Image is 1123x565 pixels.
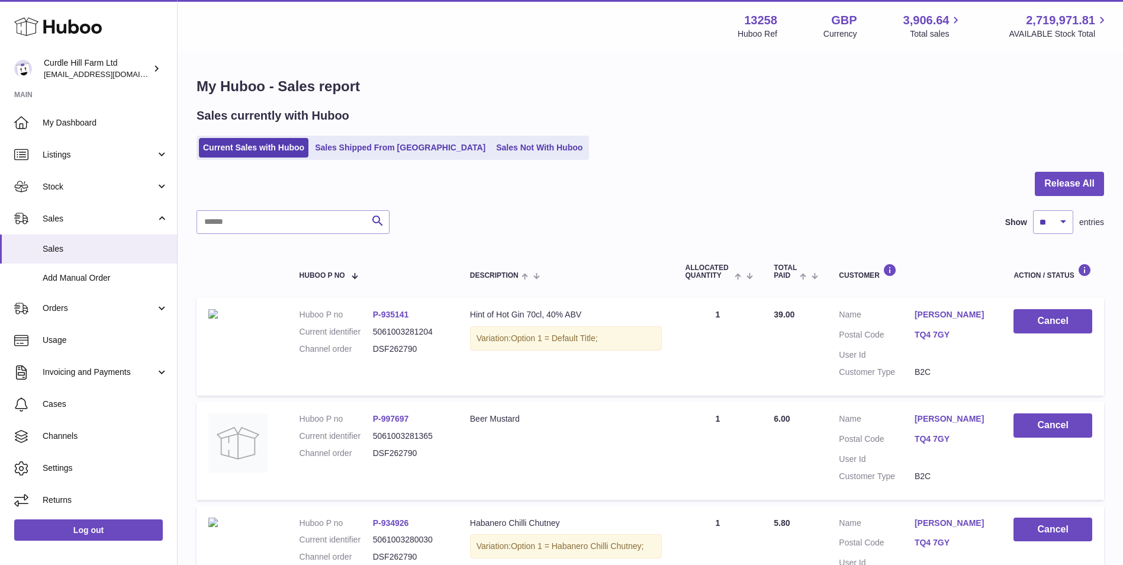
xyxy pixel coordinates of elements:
span: Option 1 = Habanero Chilli Chutney; [511,541,644,551]
a: Current Sales with Huboo [199,138,308,158]
h2: Sales currently with Huboo [197,108,349,124]
a: P-997697 [373,414,409,423]
div: Curdle Hill Farm Ltd [44,57,150,80]
a: P-935141 [373,310,409,319]
span: 39.00 [774,310,794,319]
td: 1 [674,297,762,396]
span: 5.80 [774,518,790,528]
span: Settings [43,463,168,474]
div: Customer [839,264,990,280]
span: Sales [43,243,168,255]
span: 2,719,971.81 [1026,12,1095,28]
div: Variation: [470,326,662,351]
img: internalAdmin-13258@internal.huboo.com [14,60,32,78]
a: Sales Shipped From [GEOGRAPHIC_DATA] [311,138,490,158]
strong: 13258 [744,12,777,28]
dt: Name [839,309,915,323]
div: Action / Status [1013,264,1092,280]
dt: Channel order [300,448,373,459]
h1: My Huboo - Sales report [197,77,1104,96]
dt: Postal Code [839,434,915,448]
span: Add Manual Order [43,272,168,284]
dt: Postal Code [839,329,915,344]
dt: Channel order [300,344,373,355]
dd: B2C [915,471,990,482]
span: Option 1 = Default Title; [511,333,598,343]
div: Habanero Chilli Chutney [470,518,662,529]
span: Invoicing and Payments [43,367,156,378]
button: Cancel [1013,413,1092,438]
a: [PERSON_NAME] [915,309,990,320]
button: Release All [1035,172,1104,196]
dt: Channel order [300,551,373,563]
span: Stock [43,181,156,192]
a: P-934926 [373,518,409,528]
dd: DSF262790 [373,344,446,355]
span: Usage [43,335,168,346]
dd: 5061003281204 [373,326,446,338]
label: Show [1005,217,1027,228]
dd: B2C [915,367,990,378]
a: TQ4 7GY [915,329,990,341]
dd: 5061003280030 [373,534,446,545]
dt: Customer Type [839,367,915,378]
button: Cancel [1013,309,1092,333]
dt: Current identifier [300,431,373,442]
a: Log out [14,519,163,541]
span: Sales [43,213,156,224]
span: Listings [43,149,156,160]
a: [PERSON_NAME] [915,413,990,425]
dt: Customer Type [839,471,915,482]
div: Currency [823,28,857,40]
dt: Postal Code [839,537,915,551]
div: Variation: [470,534,662,558]
a: TQ4 7GY [915,434,990,445]
span: AVAILABLE Stock Total [1009,28,1109,40]
div: Hint of Hot Gin 70cl, 40% ABV [470,309,662,320]
dt: Huboo P no [300,518,373,529]
img: IMG_0958.jpg [208,309,218,319]
dt: Current identifier [300,534,373,545]
div: Beer Mustard [470,413,662,425]
span: Channels [43,431,168,442]
dt: Name [839,413,915,428]
td: 1 [674,402,762,500]
dt: Huboo P no [300,413,373,425]
dt: User Id [839,349,915,361]
span: Orders [43,303,156,314]
span: ALLOCATED Quantity [686,264,732,280]
span: Cases [43,399,168,410]
a: [PERSON_NAME] [915,518,990,529]
a: 2,719,971.81 AVAILABLE Stock Total [1009,12,1109,40]
dd: 5061003281365 [373,431,446,442]
dd: DSF262790 [373,448,446,459]
span: Total sales [910,28,963,40]
dt: Huboo P no [300,309,373,320]
span: Returns [43,495,168,506]
dt: Name [839,518,915,532]
strong: GBP [831,12,857,28]
span: 6.00 [774,414,790,423]
span: My Dashboard [43,117,168,129]
span: Total paid [774,264,797,280]
a: Sales Not With Huboo [492,138,587,158]
span: Huboo P no [300,272,345,280]
img: no-photo.jpg [208,413,268,473]
dt: Current identifier [300,326,373,338]
a: 3,906.64 Total sales [903,12,963,40]
img: EOB_7199EOB.jpg [208,518,218,527]
span: [EMAIL_ADDRESS][DOMAIN_NAME] [44,69,174,79]
span: 3,906.64 [903,12,950,28]
dt: User Id [839,454,915,465]
div: Huboo Ref [738,28,777,40]
dd: DSF262790 [373,551,446,563]
span: Description [470,272,519,280]
a: TQ4 7GY [915,537,990,548]
span: entries [1079,217,1104,228]
button: Cancel [1013,518,1092,542]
